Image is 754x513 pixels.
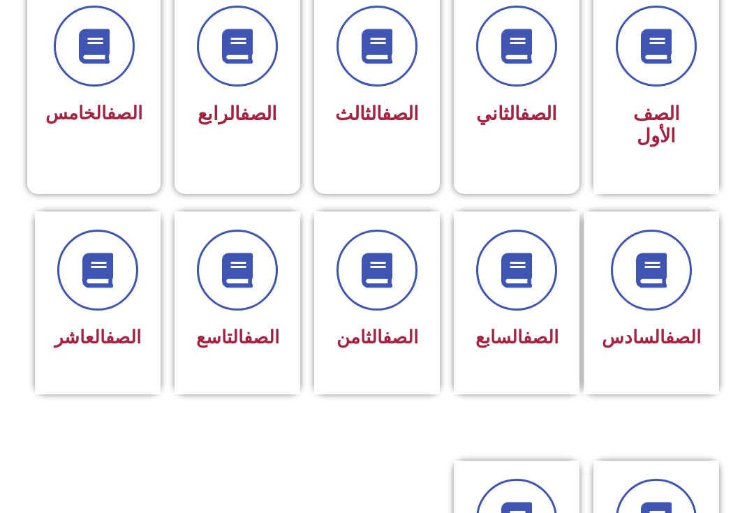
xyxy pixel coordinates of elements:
span: الثاني [476,103,557,125]
span: العاشر [54,327,141,348]
span: الصف الأول [633,103,680,147]
a: الصف [382,103,419,125]
span: السابع [475,327,559,348]
span: الثالث [335,103,419,125]
a: الصف [105,327,141,348]
span: التاسع [196,327,279,348]
a: الصف [107,103,142,124]
a: الصف [523,327,559,348]
a: الصف [240,103,277,125]
span: السادس [602,327,701,348]
span: الخامس [45,103,142,124]
a: الصف [665,327,701,348]
span: الثامن [337,327,418,348]
a: الصف [244,327,279,348]
a: الصف [383,327,418,348]
a: الصف [520,103,557,125]
span: الرابع [198,103,277,125]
